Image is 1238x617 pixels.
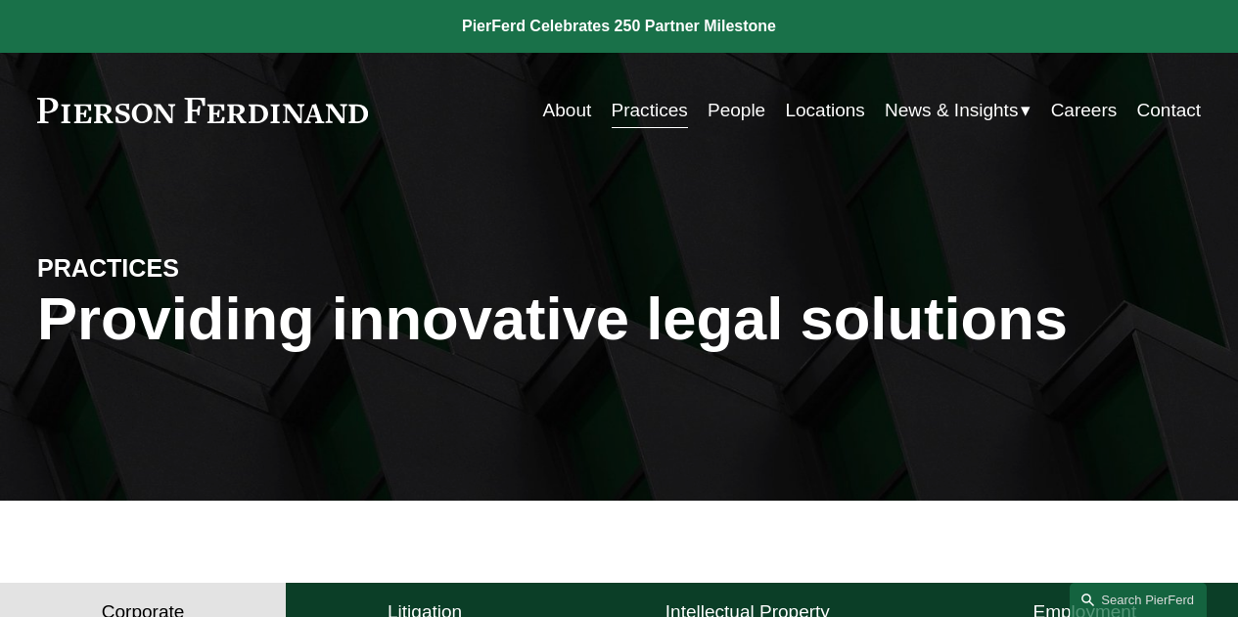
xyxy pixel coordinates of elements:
[543,92,592,129] a: About
[885,94,1018,127] span: News & Insights
[1051,92,1118,129] a: Careers
[37,253,328,285] h4: PRACTICES
[885,92,1031,129] a: folder dropdown
[612,92,688,129] a: Practices
[1137,92,1202,129] a: Contact
[1070,583,1207,617] a: Search this site
[785,92,864,129] a: Locations
[37,285,1201,353] h1: Providing innovative legal solutions
[708,92,765,129] a: People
